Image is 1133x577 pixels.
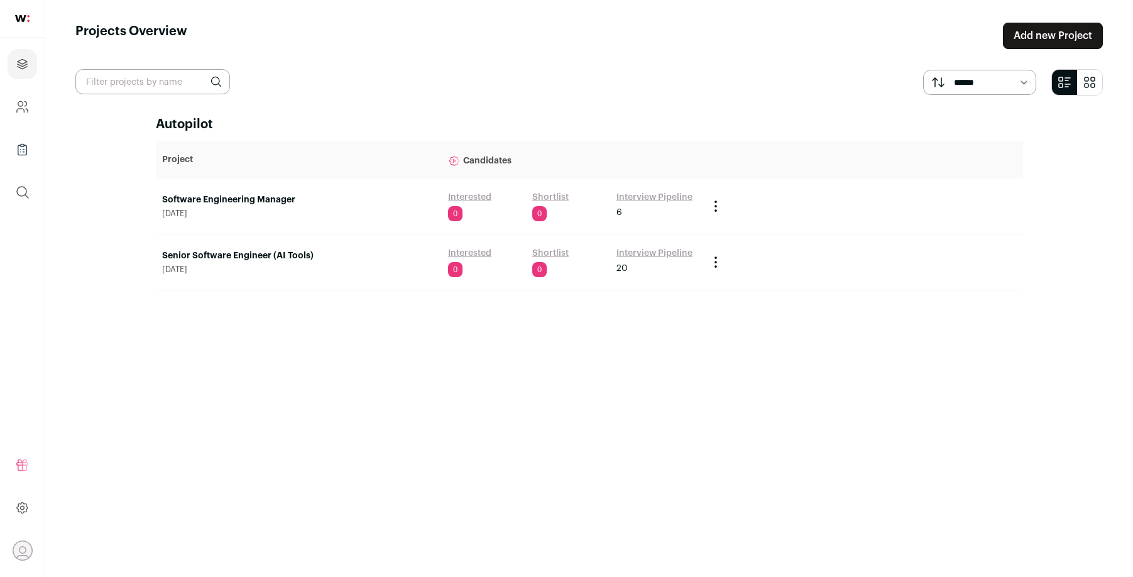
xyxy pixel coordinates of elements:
a: Projects [8,49,37,79]
span: 0 [448,262,463,277]
button: Open dropdown [13,541,33,561]
span: [DATE] [162,209,435,219]
h2: Autopilot [156,116,1023,133]
button: Project Actions [708,255,723,270]
a: Company Lists [8,135,37,165]
a: Shortlist [532,191,569,204]
a: Company and ATS Settings [8,92,37,122]
a: Interested [448,247,491,260]
span: [DATE] [162,265,435,275]
h1: Projects Overview [75,23,187,49]
a: Interested [448,191,491,204]
a: Interview Pipeline [616,191,692,204]
input: Filter projects by name [75,69,230,94]
button: Project Actions [708,199,723,214]
span: 20 [616,262,628,275]
span: 0 [532,206,547,221]
span: 6 [616,206,622,219]
a: Senior Software Engineer (AI Tools) [162,250,435,262]
span: 0 [448,206,463,221]
p: Candidates [448,147,696,172]
a: Interview Pipeline [616,247,692,260]
a: Shortlist [532,247,569,260]
p: Project [162,153,435,166]
img: wellfound-shorthand-0d5821cbd27db2630d0214b213865d53afaa358527fdda9d0ea32b1df1b89c2c.svg [15,15,30,22]
span: 0 [532,262,547,277]
a: Software Engineering Manager [162,194,435,206]
a: Add new Project [1003,23,1103,49]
